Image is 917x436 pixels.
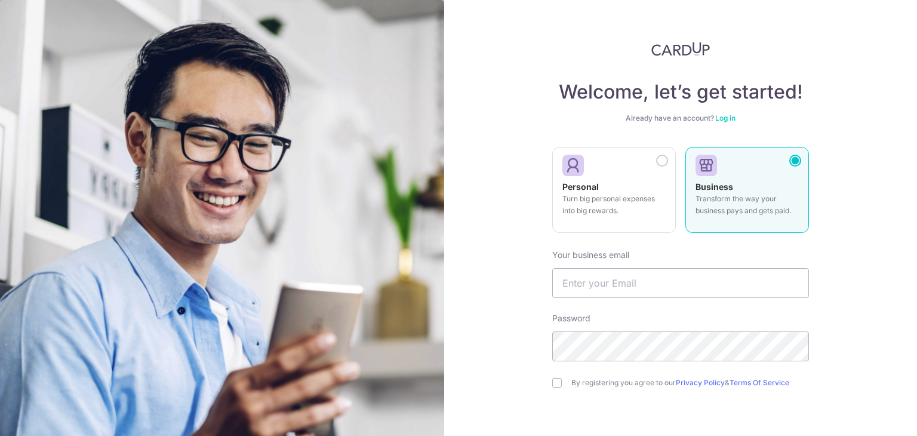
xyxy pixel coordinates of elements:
[715,113,736,122] a: Log in
[730,378,789,387] a: Terms Of Service
[685,147,809,240] a: Business Transform the way your business pays and gets paid.
[552,249,629,261] label: Your business email
[552,312,590,324] label: Password
[562,193,666,217] p: Turn big personal expenses into big rewards.
[571,378,809,388] label: By registering you agree to our &
[562,182,599,192] strong: Personal
[696,193,799,217] p: Transform the way your business pays and gets paid.
[696,182,733,192] strong: Business
[651,42,710,56] img: CardUp Logo
[552,268,809,298] input: Enter your Email
[552,147,676,240] a: Personal Turn big personal expenses into big rewards.
[676,378,725,387] a: Privacy Policy
[552,113,809,123] div: Already have an account?
[552,80,809,104] h4: Welcome, let’s get started!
